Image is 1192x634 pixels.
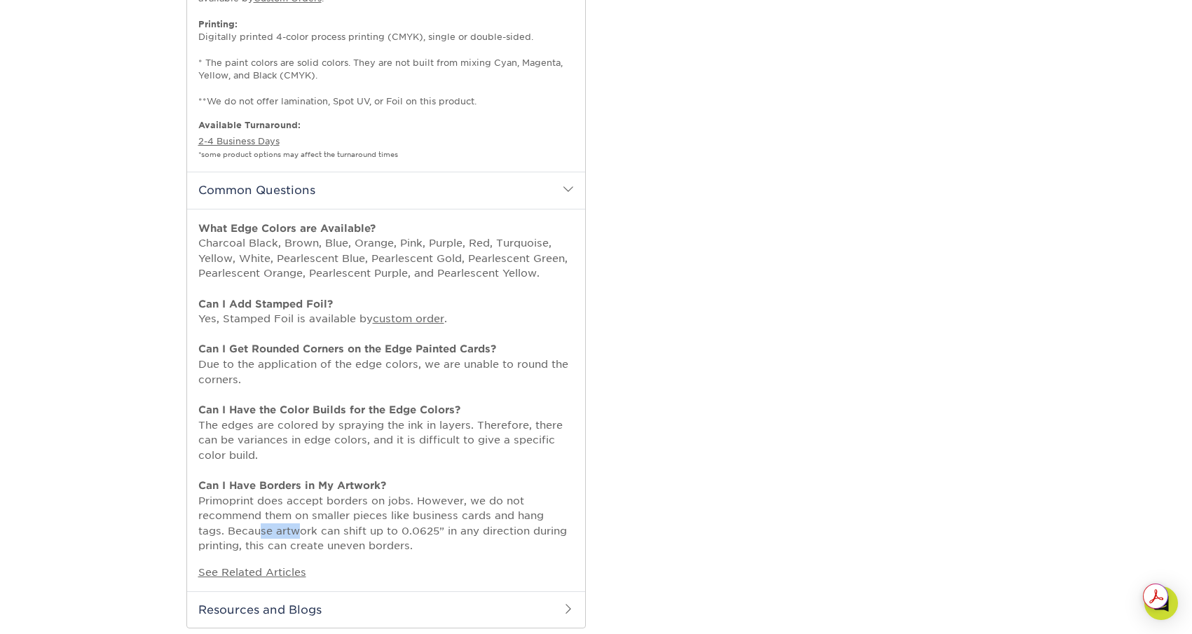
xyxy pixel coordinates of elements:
[187,172,585,208] h2: Common Questions
[198,404,460,415] strong: Can I Have the Color Builds for the Edge Colors?
[4,591,119,629] iframe: Google Customer Reviews
[198,343,496,354] strong: Can I Get Rounded Corners on the Edge Painted Cards?
[373,312,444,324] a: custom order
[198,19,238,29] strong: Printing:
[198,222,376,234] strong: What Edge Colors are Available?
[198,151,398,158] small: *some product options may affect the turnaround times
[198,136,280,146] a: 2-4 Business Days
[198,298,333,310] strong: Can I Add Stamped Foil?
[198,566,306,578] a: See Related Articles
[198,221,574,553] p: Charcoal Black, Brown, Blue, Orange, Pink, Purple, Red, Turquoise, Yellow, White, Pearlescent Blu...
[198,120,301,130] b: Available Turnaround:
[198,479,386,491] strong: Can I Have Borders in My Artwork?
[187,591,585,628] h2: Resources and Blogs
